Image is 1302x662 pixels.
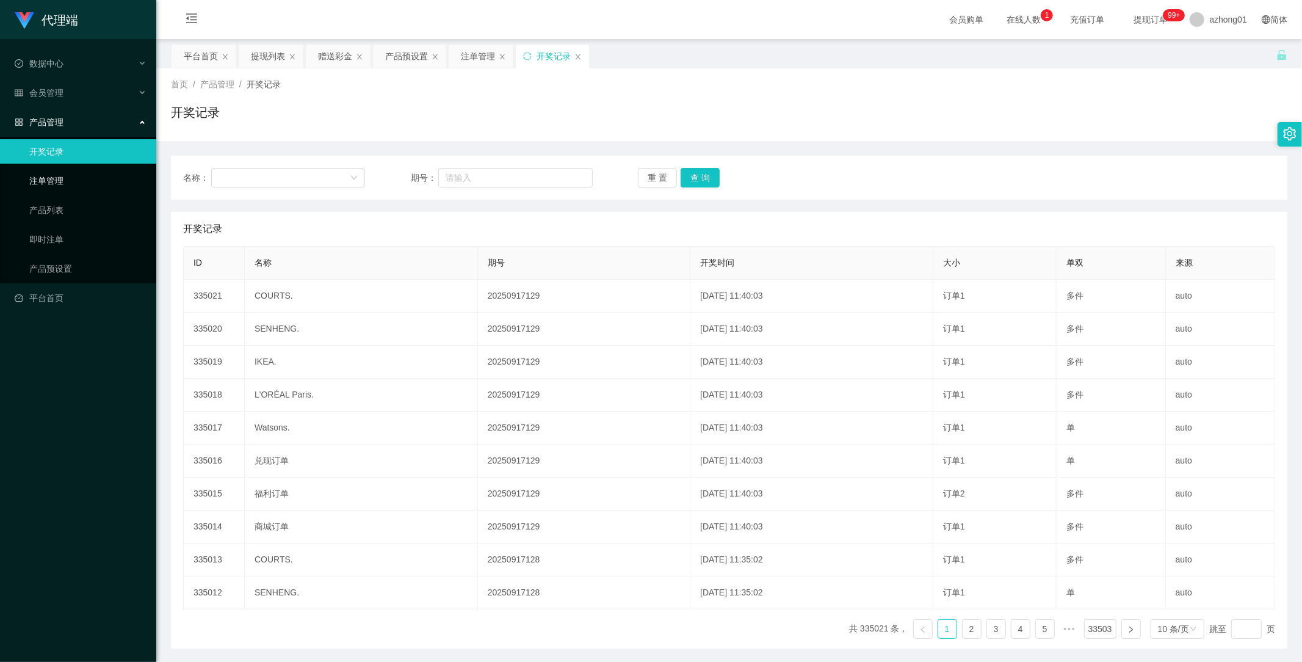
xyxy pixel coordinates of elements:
[184,478,245,511] td: 335015
[478,544,690,577] td: 20250917128
[438,168,593,187] input: 请输入
[574,53,582,60] i: 图标: close
[1166,445,1275,478] td: auto
[1262,15,1270,24] i: 图标: global
[245,445,478,478] td: 兑现订单
[1166,379,1275,412] td: auto
[938,620,957,638] a: 1
[29,169,146,193] a: 注单管理
[478,379,690,412] td: 20250917129
[1066,291,1083,300] span: 多件
[1066,456,1075,465] span: 单
[690,346,933,379] td: [DATE] 11:40:03
[245,346,478,379] td: IKEA.
[1127,626,1135,633] i: 图标: right
[1276,49,1287,60] i: 图标: unlock
[245,379,478,412] td: L'ORÉAL Paris.
[1166,280,1275,313] td: auto
[1283,127,1297,140] i: 图标: setting
[1166,478,1275,511] td: auto
[1066,357,1083,366] span: 多件
[1066,522,1083,531] span: 多件
[478,478,690,511] td: 20250917129
[478,511,690,544] td: 20250917129
[1045,9,1049,21] p: 1
[1066,258,1083,267] span: 单双
[245,412,478,445] td: Watsons.
[29,198,146,222] a: 产品列表
[1066,390,1083,399] span: 多件
[245,313,478,346] td: SENHENG.
[15,88,63,98] span: 会员管理
[222,53,229,60] i: 图标: close
[289,53,296,60] i: 图标: close
[1121,619,1141,639] li: 下一页
[1209,619,1275,639] div: 跳至 页
[523,52,532,60] i: 图标: sync
[15,118,23,126] i: 图标: appstore-o
[1066,489,1083,498] span: 多件
[478,280,690,313] td: 20250917129
[385,45,428,68] div: 产品预设置
[478,445,690,478] td: 20250917129
[690,478,933,511] td: [DATE] 11:40:03
[913,619,933,639] li: 上一页
[488,258,505,267] span: 期号
[184,511,245,544] td: 335014
[15,117,63,127] span: 产品管理
[239,79,242,89] span: /
[690,445,933,478] td: [DATE] 11:40:03
[478,346,690,379] td: 20250917129
[478,577,690,609] td: 20250917128
[171,1,212,40] i: 图标: menu-fold
[938,619,957,639] li: 1
[943,522,965,531] span: 订单1
[15,12,34,29] img: logo.9652507e.png
[943,456,965,465] span: 订单1
[245,478,478,511] td: 福利订单
[411,172,438,184] span: 期号：
[1163,9,1185,21] sup: 1216
[638,168,677,187] button: 重 置
[1011,620,1030,638] a: 4
[1084,619,1116,639] li: 33503
[943,489,965,498] span: 订单2
[42,1,78,40] h1: 代理端
[318,45,352,68] div: 赠送彩金
[943,291,965,300] span: 订单1
[690,313,933,346] td: [DATE] 11:40:03
[29,227,146,252] a: 即时注单
[1066,423,1075,432] span: 单
[350,174,358,183] i: 图标: down
[184,412,245,445] td: 335017
[184,544,245,577] td: 335013
[184,346,245,379] td: 335019
[849,619,908,639] li: 共 335021 条，
[700,258,734,267] span: 开奖时间
[29,139,146,164] a: 开奖记录
[15,59,23,68] i: 图标: check-circle-o
[184,445,245,478] td: 335016
[432,53,439,60] i: 图标: close
[1035,619,1055,639] li: 5
[943,423,965,432] span: 订单1
[1000,15,1047,24] span: 在线人数
[1060,619,1079,639] li: 向后 5 页
[184,45,218,68] div: 平台首页
[987,620,1005,638] a: 3
[184,313,245,346] td: 335020
[183,172,211,184] span: 名称：
[1066,324,1083,333] span: 多件
[986,619,1006,639] li: 3
[245,544,478,577] td: COURTS.
[499,53,506,60] i: 图标: close
[183,222,222,236] span: 开奖记录
[478,313,690,346] td: 20250917129
[1066,555,1083,564] span: 多件
[690,511,933,544] td: [DATE] 11:40:03
[193,258,202,267] span: ID
[690,280,933,313] td: [DATE] 11:40:03
[963,620,981,638] a: 2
